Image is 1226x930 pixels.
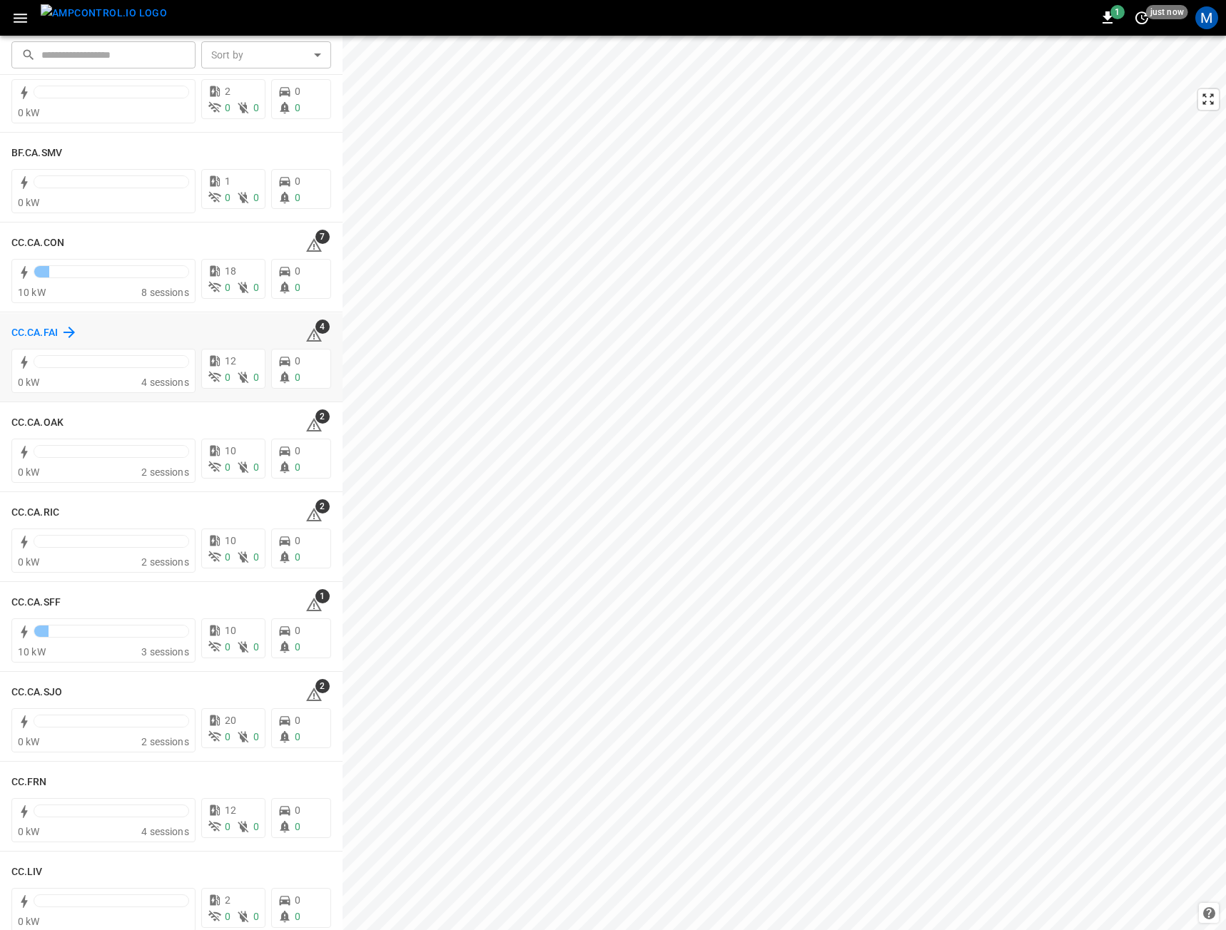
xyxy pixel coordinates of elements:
[225,355,236,367] span: 12
[225,102,230,113] span: 0
[225,821,230,832] span: 0
[1110,5,1125,19] span: 1
[141,466,189,478] span: 2 sessions
[225,175,230,187] span: 1
[11,325,58,341] h6: CC.CA.FAI
[18,916,40,927] span: 0 kW
[11,145,62,161] h6: BF.CA.SMV
[225,445,236,456] span: 10
[1146,5,1188,19] span: just now
[11,685,62,700] h6: CC.CA.SJO
[141,826,189,837] span: 4 sessions
[295,894,300,906] span: 0
[295,461,300,473] span: 0
[253,911,259,922] span: 0
[11,864,43,880] h6: CC.LIV
[295,535,300,546] span: 0
[295,641,300,653] span: 0
[315,679,330,693] span: 2
[225,641,230,653] span: 0
[295,265,300,277] span: 0
[295,175,300,187] span: 0
[225,911,230,922] span: 0
[18,736,40,747] span: 0 kW
[18,556,40,568] span: 0 kW
[141,646,189,658] span: 3 sessions
[253,821,259,832] span: 0
[315,499,330,513] span: 2
[225,265,236,277] span: 18
[225,731,230,742] span: 0
[295,551,300,563] span: 0
[253,731,259,742] span: 0
[141,556,189,568] span: 2 sessions
[225,551,230,563] span: 0
[295,355,300,367] span: 0
[225,372,230,383] span: 0
[295,192,300,203] span: 0
[18,377,40,388] span: 0 kW
[315,409,330,424] span: 2
[315,589,330,603] span: 1
[225,535,236,546] span: 10
[295,911,300,922] span: 0
[11,595,61,610] h6: CC.CA.SFF
[343,36,1226,930] canvas: Map
[11,235,64,251] h6: CC.CA.CON
[1130,6,1153,29] button: set refresh interval
[41,4,167,22] img: ampcontrol.io logo
[253,192,259,203] span: 0
[225,894,230,906] span: 2
[295,445,300,456] span: 0
[295,731,300,742] span: 0
[295,282,300,293] span: 0
[18,466,40,478] span: 0 kW
[18,107,40,118] span: 0 kW
[18,826,40,837] span: 0 kW
[225,715,236,726] span: 20
[253,461,259,473] span: 0
[295,102,300,113] span: 0
[141,377,189,388] span: 4 sessions
[253,372,259,383] span: 0
[141,287,189,298] span: 8 sessions
[11,505,59,521] h6: CC.CA.RIC
[11,415,64,431] h6: CC.CA.OAK
[225,625,236,636] span: 10
[18,197,40,208] span: 0 kW
[315,230,330,244] span: 7
[253,641,259,653] span: 0
[225,804,236,816] span: 12
[1195,6,1218,29] div: profile-icon
[315,320,330,334] span: 4
[18,287,46,298] span: 10 kW
[225,282,230,293] span: 0
[253,102,259,113] span: 0
[295,821,300,832] span: 0
[295,715,300,726] span: 0
[18,646,46,658] span: 10 kW
[295,625,300,636] span: 0
[253,282,259,293] span: 0
[295,372,300,383] span: 0
[225,461,230,473] span: 0
[295,804,300,816] span: 0
[225,86,230,97] span: 2
[141,736,189,747] span: 2 sessions
[253,551,259,563] span: 0
[225,192,230,203] span: 0
[295,86,300,97] span: 0
[11,775,47,790] h6: CC.FRN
